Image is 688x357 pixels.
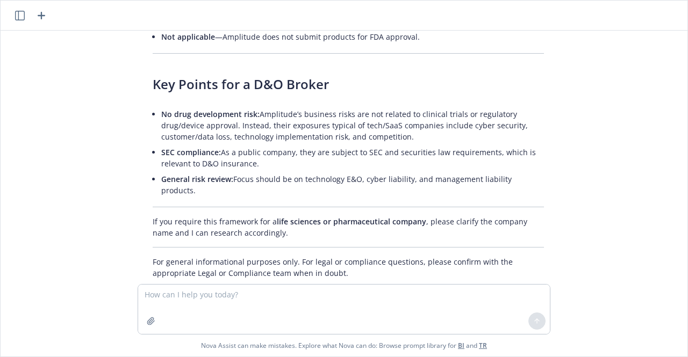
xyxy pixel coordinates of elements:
span: SEC compliance: [161,147,221,157]
a: BI [458,341,464,350]
span: No drug development risk: [161,109,260,119]
li: —Amplitude does not submit products for FDA approval. [161,29,544,45]
p: If you require this framework for a , please clarify the company name and I can research accordin... [153,216,544,238]
h3: Key Points for a D&O Broker [153,75,544,93]
a: TR [479,341,487,350]
li: Amplitude’s business risks are not related to clinical trials or regulatory drug/device approval.... [161,106,544,144]
li: As a public company, they are subject to SEC and securities law requirements, which is relevant t... [161,144,544,171]
span: Nova Assist can make mistakes. Explore what Nova can do: Browse prompt library for and [201,334,487,356]
span: life sciences or pharmaceutical company [277,216,426,227]
p: For general informational purposes only. For legal or compliance questions, please confirm with t... [153,256,544,279]
li: Focus should be on technology E&O, cyber liability, and management liability products. [161,171,544,198]
span: Not applicable [161,32,215,42]
span: General risk review: [161,174,233,184]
